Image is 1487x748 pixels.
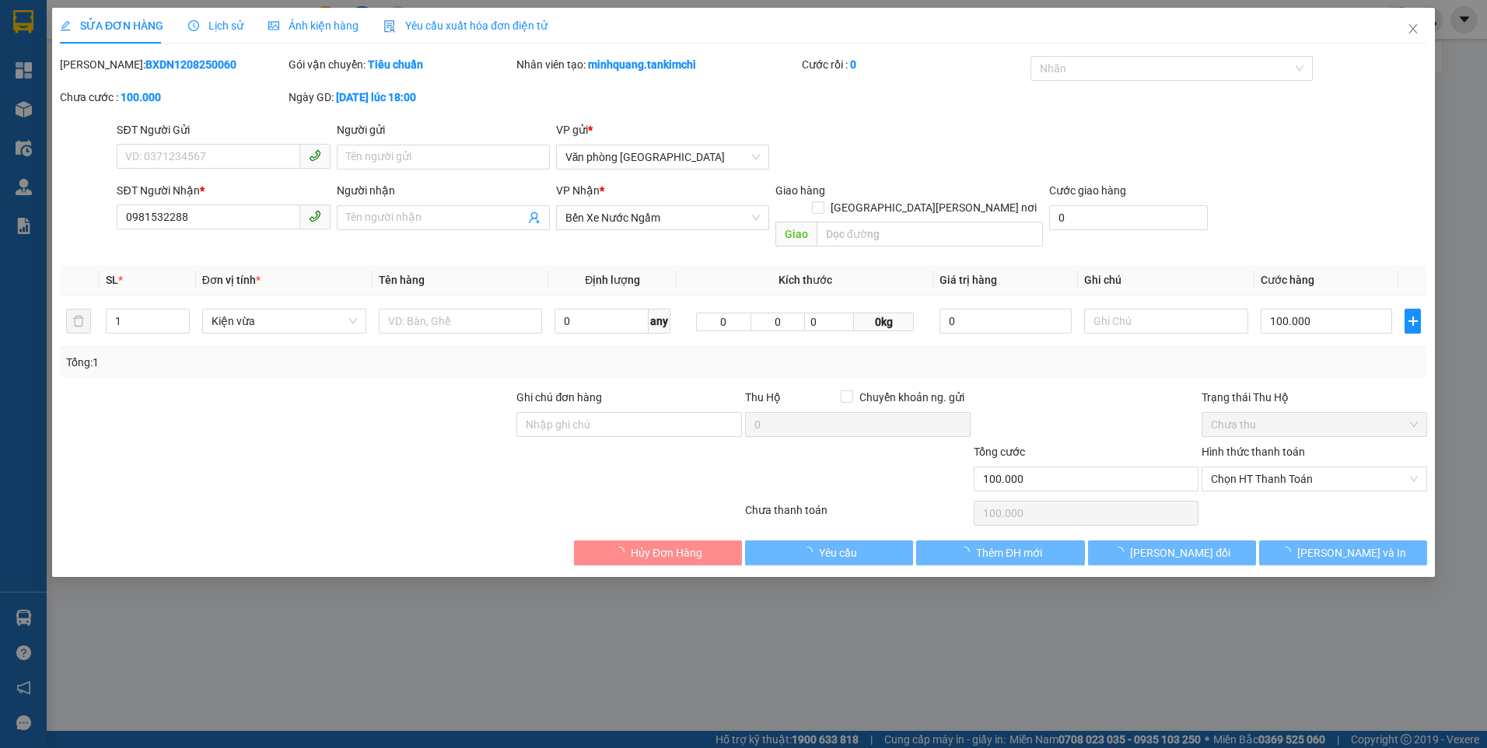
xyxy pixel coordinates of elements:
b: 0 [850,58,856,71]
div: Gói vận chuyển: [289,56,514,73]
button: Yêu cầu [745,540,913,565]
span: close [1407,23,1419,35]
div: Nhân viên tạo: [516,56,799,73]
div: Tổng: 1 [66,354,574,371]
span: loading [614,547,631,558]
span: VP Nhận [556,184,600,197]
span: SL [106,274,118,286]
span: Tổng cước [974,446,1025,458]
span: picture [268,20,279,31]
span: loading [1280,547,1297,558]
span: Yêu cầu [819,544,857,561]
span: Chưa thu [1211,413,1418,436]
span: edit [60,20,71,31]
div: SĐT Người Nhận [117,182,330,199]
span: Ảnh kiện hàng [268,19,359,32]
img: icon [383,20,396,33]
span: phone [308,149,320,162]
span: Thêm ĐH mới [976,544,1042,561]
span: phone [308,210,320,222]
span: loading [959,547,976,558]
span: 0kg [854,313,915,331]
span: Chọn HT Thanh Toán [1211,467,1418,491]
input: D [696,313,751,331]
div: Người gửi [336,121,549,138]
span: Giá trị hàng [939,274,997,286]
span: Cước hàng [1260,274,1314,286]
label: Hình thức thanh toán [1202,446,1305,458]
span: Yêu cầu xuất hóa đơn điện tử [383,19,548,32]
div: [PERSON_NAME]: [60,56,285,73]
label: Cước giao hàng [1049,184,1126,197]
span: loading [1113,547,1130,558]
b: 100.000 [121,91,161,103]
span: Kiện vừa [212,309,357,333]
span: SỬA ĐƠN HÀNG [60,19,163,32]
b: Tiêu chuẩn [368,58,423,71]
button: plus [1405,309,1421,334]
span: loading [802,547,819,558]
div: Chưa thanh toán [743,502,972,529]
input: R [750,313,806,331]
button: Close [1391,8,1435,51]
span: Giao hàng [775,184,825,197]
span: Kích thước [778,274,832,286]
div: Cước rồi : [802,56,1027,73]
span: plus [1405,315,1420,327]
span: Bến Xe Nước Ngầm [565,206,760,229]
span: Đơn vị tính [202,274,261,286]
div: Trạng thái Thu Hộ [1202,389,1427,406]
span: [GEOGRAPHIC_DATA][PERSON_NAME] nơi [824,199,1043,216]
span: Giao [775,222,817,246]
div: Ngày GD: [289,89,514,106]
b: BXDN1208250060 [145,58,236,71]
label: Ghi chú đơn hàng [516,391,602,404]
span: Văn phòng Đà Nẵng [565,145,760,169]
span: Lịch sử [188,19,243,32]
div: VP gửi [556,121,769,138]
div: Chưa cước : [60,89,285,106]
button: Thêm ĐH mới [916,540,1084,565]
span: any [649,309,670,334]
span: Thu Hộ [745,391,781,404]
span: Chuyển khoản ng. gửi [853,389,971,406]
input: Cước giao hàng [1049,205,1208,230]
span: Tên hàng [378,274,424,286]
button: Hủy Đơn Hàng [574,540,742,565]
button: delete [66,309,91,334]
div: SĐT Người Gửi [117,121,330,138]
button: [PERSON_NAME] và In [1259,540,1427,565]
b: minhquang.tankimchi [588,58,696,71]
span: [PERSON_NAME] đổi [1130,544,1230,561]
input: Ghi chú đơn hàng [516,412,742,437]
th: Ghi chú [1078,265,1254,295]
span: Định lượng [585,274,640,286]
button: [PERSON_NAME] đổi [1088,540,1256,565]
span: clock-circle [188,20,199,31]
span: user-add [528,211,541,224]
input: C [804,313,854,331]
div: Người nhận [336,182,549,199]
input: VD: Bàn, Ghế [378,309,542,334]
span: Hủy Đơn Hàng [631,544,702,561]
input: Dọc đường [817,222,1044,246]
b: [DATE] lúc 18:00 [336,91,416,103]
span: [PERSON_NAME] và In [1297,544,1406,561]
input: Ghi Chú [1084,309,1248,334]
